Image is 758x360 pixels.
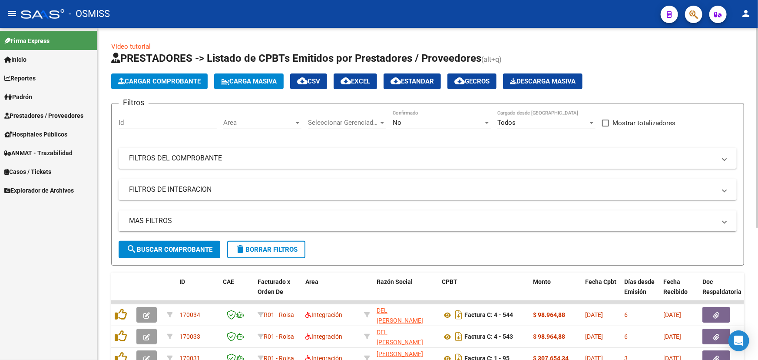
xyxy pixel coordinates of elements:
span: [PERSON_NAME] [377,350,423,357]
mat-expansion-panel-header: MAS FILTROS [119,210,737,231]
span: PRESTADORES -> Listado de CPBTs Emitidos por Prestadores / Proveedores [111,52,481,64]
span: Inicio [4,55,26,64]
span: Fecha Cpbt [585,278,616,285]
span: 170033 [179,333,200,340]
h3: Filtros [119,97,149,109]
button: Gecros [447,73,497,89]
datatable-header-cell: Fecha Cpbt [582,273,621,311]
button: Cargar Comprobante [111,73,208,89]
span: Facturado x Orden De [258,278,290,295]
mat-panel-title: FILTROS DEL COMPROBANTE [129,153,716,163]
span: 6 [624,311,628,318]
strong: Factura C: 4 - 543 [464,333,513,340]
span: Todos [497,119,516,127]
a: Video tutorial [111,43,151,50]
span: CAE [223,278,234,285]
span: Explorador de Archivos [4,186,74,195]
button: Descarga Masiva [503,73,583,89]
datatable-header-cell: Razón Social [373,273,438,311]
span: Mostrar totalizadores [612,118,675,128]
mat-icon: cloud_download [391,76,401,86]
span: Días desde Emisión [624,278,655,295]
span: 170034 [179,311,200,318]
mat-expansion-panel-header: FILTROS DE INTEGRACION [119,179,737,200]
span: Hospitales Públicos [4,130,67,139]
span: Seleccionar Gerenciador [308,119,378,127]
mat-icon: menu [7,8,17,19]
span: ANMAT - Trazabilidad [4,148,73,158]
button: Carga Masiva [214,73,284,89]
span: Doc Respaldatoria [702,278,741,295]
span: Razón Social [377,278,413,285]
span: Borrar Filtros [235,246,298,253]
datatable-header-cell: Días desde Emisión [621,273,660,311]
strong: $ 98.964,88 [533,333,565,340]
button: Estandar [384,73,441,89]
span: Cargar Comprobante [118,77,201,85]
span: Fecha Recibido [663,278,688,295]
div: 27234237344 [377,306,435,324]
span: Firma Express [4,36,50,46]
div: Open Intercom Messenger [728,330,749,351]
span: DEL [PERSON_NAME] [377,329,423,346]
datatable-header-cell: Facturado x Orden De [254,273,302,311]
span: Carga Masiva [221,77,277,85]
mat-panel-title: MAS FILTROS [129,216,716,226]
button: Borrar Filtros [227,241,305,258]
span: Gecros [454,77,490,85]
mat-panel-title: FILTROS DE INTEGRACION [129,185,716,194]
datatable-header-cell: Doc Respaldatoria [699,273,751,311]
mat-icon: search [126,244,137,254]
span: No [393,119,401,127]
span: (alt+q) [481,55,502,63]
span: [DATE] [585,311,603,318]
button: EXCEL [334,73,377,89]
app-download-masive: Descarga masiva de comprobantes (adjuntos) [503,73,583,89]
span: Descarga Masiva [510,77,576,85]
span: Casos / Tickets [4,167,51,177]
strong: Factura C: 4 - 544 [464,312,513,319]
datatable-header-cell: Fecha Recibido [660,273,699,311]
datatable-header-cell: ID [176,273,219,311]
i: Descargar documento [453,308,464,322]
span: [DATE] [663,333,681,340]
datatable-header-cell: CAE [219,273,254,311]
span: Padrón [4,92,32,102]
mat-expansion-panel-header: FILTROS DEL COMPROBANTE [119,148,737,169]
span: Integración [305,311,342,318]
span: Prestadores / Proveedores [4,111,83,120]
span: ID [179,278,185,285]
span: CSV [297,77,320,85]
span: EXCEL [341,77,370,85]
span: [DATE] [663,311,681,318]
span: Area [223,119,294,127]
span: Area [305,278,318,285]
mat-icon: cloud_download [341,76,351,86]
span: [DATE] [585,333,603,340]
span: Monto [533,278,551,285]
mat-icon: cloud_download [454,76,465,86]
mat-icon: person [741,8,751,19]
div: 27234237344 [377,327,435,346]
button: CSV [290,73,327,89]
span: R01 - Roisa [264,333,294,340]
mat-icon: cloud_download [297,76,308,86]
span: Estandar [391,77,434,85]
span: CPBT [442,278,457,285]
span: 6 [624,333,628,340]
span: - OSMISS [69,4,110,23]
datatable-header-cell: Monto [530,273,582,311]
i: Descargar documento [453,330,464,343]
span: Reportes [4,73,36,83]
strong: $ 98.964,88 [533,311,565,318]
span: Buscar Comprobante [126,246,212,253]
span: R01 - Roisa [264,311,294,318]
span: Integración [305,333,342,340]
button: Buscar Comprobante [119,241,220,258]
mat-icon: delete [235,244,245,254]
datatable-header-cell: Area [302,273,361,311]
span: DEL [PERSON_NAME] [377,307,423,324]
datatable-header-cell: CPBT [438,273,530,311]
